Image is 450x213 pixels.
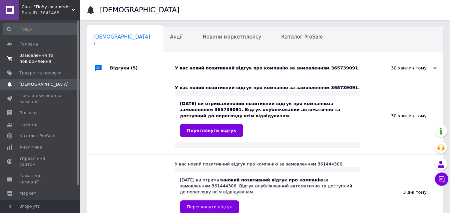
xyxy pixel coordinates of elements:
[22,4,72,10] span: Сват "Побутова хімія"
[170,34,183,40] span: Акції
[22,10,80,16] div: Ваш ID: 3841468
[180,101,355,137] div: [DATE] ви отримали за замовленням 365739091. Відгук опублікований автоматично та доступний до пер...
[19,133,55,139] span: Каталог ProSale
[187,204,232,209] span: Переглянути відгук
[370,65,437,71] div: 30 хвилин тому
[175,161,360,167] div: У вас новий позитивний відгук про компанію за замовленням 361444386.
[3,23,79,35] input: Пошук
[19,144,42,150] span: Аналітика
[19,122,37,128] span: Покупці
[19,93,62,105] span: Показники роботи компанії
[110,58,175,78] div: Відгуки
[19,190,36,196] span: Маркет
[19,53,62,64] span: Замовлення та повідомлення
[93,34,150,40] span: [DEMOGRAPHIC_DATA]
[19,173,62,185] span: Гаманець компанії
[225,177,323,182] b: новий позитивний відгук про компанію
[360,78,443,154] div: 30 хвилин тому
[19,41,38,47] span: Головна
[93,41,150,46] span: 1
[19,110,37,116] span: Відгуки
[100,6,180,14] h1: [DEMOGRAPHIC_DATA]
[187,128,236,133] span: Переглянути відгук
[180,124,243,137] a: Переглянути відгук
[229,101,328,106] b: новий позитивний відгук про компанію
[19,70,62,76] span: Товари та послуги
[19,81,69,87] span: [DEMOGRAPHIC_DATA]
[131,65,138,70] span: (5)
[175,65,370,71] div: У вас новий позитивний відгук про компанію за замовленням 365739091.
[203,34,261,40] span: Новини маркетплейсу
[175,85,360,91] div: У вас новий позитивний відгук про компанію за замовленням 365739091.
[435,172,448,186] button: Чат з покупцем
[281,34,323,40] span: Каталог ProSale
[19,156,62,167] span: Управління сайтом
